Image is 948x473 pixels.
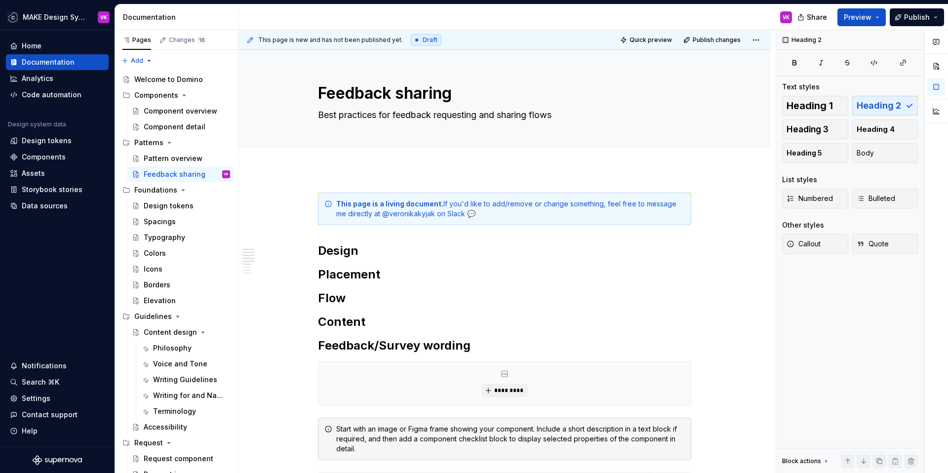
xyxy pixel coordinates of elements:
a: Borders [128,277,234,293]
div: Elevation [144,296,176,306]
svg: Supernova Logo [33,455,82,465]
div: Request component [144,454,213,464]
h2: Design [318,243,691,259]
div: Text styles [782,82,820,92]
button: Numbered [782,189,848,208]
div: Components [134,90,178,100]
button: Body [852,143,918,163]
a: Design tokens [128,198,234,214]
div: List styles [782,175,817,185]
div: Typography [144,233,185,242]
div: Home [22,41,41,51]
div: Assets [22,168,45,178]
button: Bulleted [852,189,918,208]
a: Assets [6,165,109,181]
a: Pattern overview [128,151,234,166]
div: Design tokens [22,136,72,146]
div: Components [22,152,66,162]
div: Design tokens [144,201,194,211]
a: Voice and Tone [137,356,234,372]
div: Guidelines [118,309,234,324]
span: Quote [857,239,889,249]
div: Data sources [22,201,68,211]
button: MAKE Design SystemVK [2,6,113,28]
button: Quote [852,234,918,254]
span: Publish [904,12,930,22]
a: Data sources [6,198,109,214]
a: Colors [128,245,234,261]
span: Quick preview [630,36,672,44]
div: Block actions [782,454,830,468]
a: Home [6,38,109,54]
div: Patterns [134,138,163,148]
button: Publish changes [680,33,745,47]
div: Search ⌘K [22,377,59,387]
div: Storybook stories [22,185,82,195]
div: Request [118,435,234,451]
a: Design tokens [6,133,109,149]
div: Analytics [22,74,53,83]
div: Welcome to Domino [134,75,203,84]
span: Heading 4 [857,124,895,134]
h2: Content [318,314,691,330]
div: Components [118,87,234,103]
div: Documentation [22,57,75,67]
div: Spacings [144,217,176,227]
button: Add [118,54,156,68]
span: Heading 5 [787,148,822,158]
div: Voice and Tone [153,359,207,369]
button: Help [6,423,109,439]
div: Content design [144,327,197,337]
button: Heading 1 [782,96,848,116]
div: VK [224,169,229,179]
button: Share [792,8,833,26]
div: Foundations [134,185,177,195]
button: Preview [837,8,886,26]
span: Add [131,57,143,65]
a: Documentation [6,54,109,70]
button: Quick preview [617,33,676,47]
a: Icons [128,261,234,277]
a: Content design [128,324,234,340]
a: Storybook stories [6,182,109,197]
div: Start with an image or Figma frame showing your component. Include a short description in a text ... [336,424,685,454]
a: Component detail [128,119,234,135]
a: Writing Guidelines [137,372,234,388]
a: Settings [6,391,109,406]
span: Heading 1 [787,101,833,111]
strong: This page is a living document. [336,199,443,208]
span: Callout [787,239,821,249]
div: Changes [169,36,206,44]
a: Elevation [128,293,234,309]
a: Philosophy [137,340,234,356]
a: Accessibility [128,419,234,435]
div: Icons [144,264,162,274]
button: Notifications [6,358,109,374]
div: Patterns [118,135,234,151]
h2: Placement [318,267,691,282]
a: Typography [128,230,234,245]
a: Analytics [6,71,109,86]
span: Numbered [787,194,833,203]
span: Body [857,148,874,158]
div: Terminology [153,406,196,416]
div: Pages [122,36,151,44]
div: Borders [144,280,170,290]
span: 18 [197,36,206,44]
div: Writing for and Naming UX Elements [153,391,228,400]
div: Colors [144,248,166,258]
span: Heading 3 [787,124,829,134]
button: Callout [782,234,848,254]
h2: Flow [318,290,691,306]
div: Writing Guidelines [153,375,217,385]
div: Help [22,426,38,436]
div: Foundations [118,182,234,198]
button: Heading 4 [852,119,918,139]
span: Draft [423,36,437,44]
button: Publish [890,8,944,26]
div: Request [134,438,163,448]
span: Preview [844,12,871,22]
a: Writing for and Naming UX Elements [137,388,234,403]
div: Guidelines [134,312,172,321]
